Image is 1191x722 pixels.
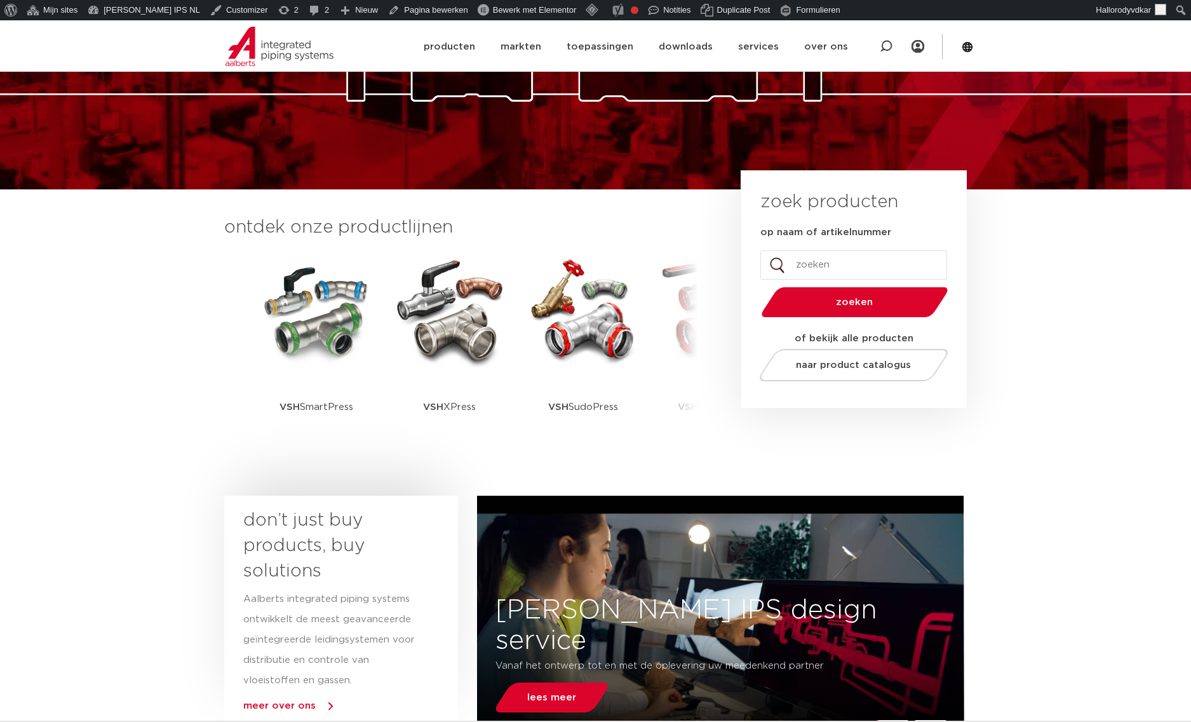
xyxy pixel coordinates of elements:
div: Focus keyphrase niet ingevuld [631,6,638,14]
: my IPS [912,20,924,72]
a: VSHSmartPress [259,253,373,447]
span: lees meer [527,693,576,702]
h3: [PERSON_NAME] IPS design service [476,595,964,656]
a: VSHPowerPress [659,253,774,447]
span: zoeken [794,297,915,307]
p: SmartPress [279,367,353,447]
a: lees meer [492,683,612,712]
strong: of bekijk alle producten [795,334,913,343]
a: downloads [659,22,713,71]
strong: VSH [279,402,300,412]
input: zoeken [760,250,947,280]
a: markten [501,22,541,71]
span: naar product catalogus [796,360,911,370]
h3: ontdek onze productlijnen [224,215,698,240]
h3: don’t just buy products, buy solutions [243,508,416,584]
nav: Menu [912,20,924,72]
strong: VSH [548,402,569,412]
p: PowerPress [678,367,755,447]
label: op naam of artikelnummer [760,226,891,239]
a: VSHSudoPress [526,253,640,447]
a: naar product catalogus [756,349,951,381]
a: services [738,22,779,71]
p: Vanaf het ontwerp tot en met de oplevering uw meedenkend partner [495,656,868,676]
p: XPress [423,367,476,447]
span: rodyvdkar [1115,5,1151,15]
strong: VSH [423,402,443,412]
h3: zoek producten [760,189,898,215]
nav: Menu [424,22,848,71]
a: toepassingen [567,22,633,71]
a: meer over ons [243,701,316,711]
a: VSHXPress [393,253,507,447]
p: SudoPress [548,367,618,447]
a: producten [424,22,475,71]
button: zoeken [756,286,953,318]
a: over ons [804,22,848,71]
p: Aalberts integrated piping systems ontwikkelt de meest geavanceerde geïntegreerde leidingsystemen... [243,589,416,691]
strong: VSH [678,402,698,412]
span: Bewerk met Elementor [493,5,577,15]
